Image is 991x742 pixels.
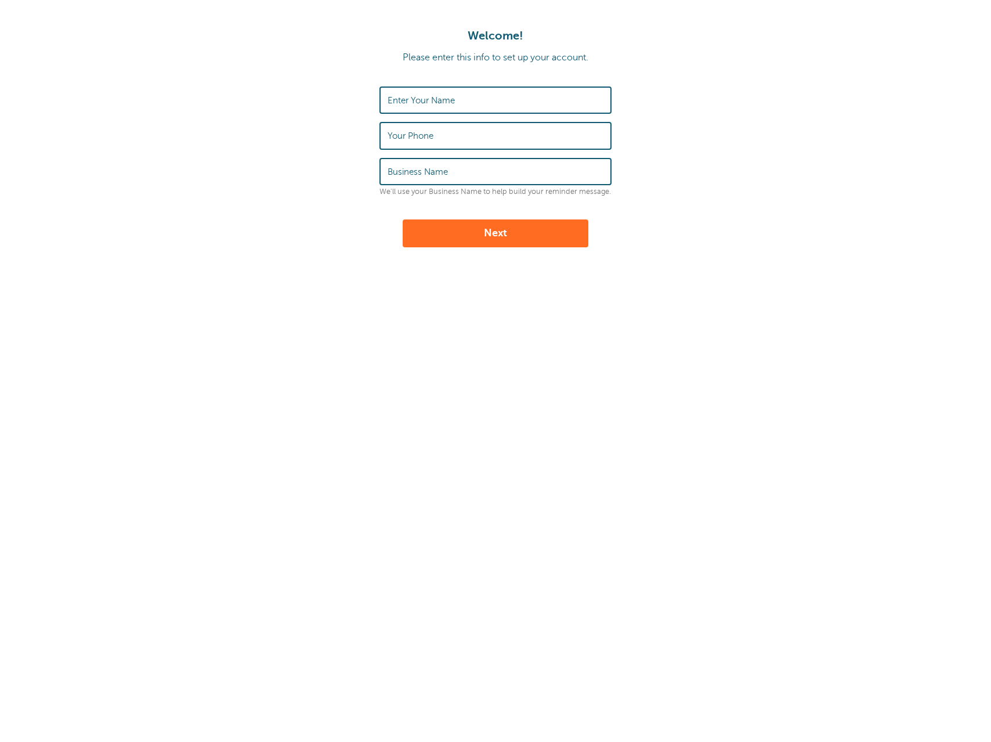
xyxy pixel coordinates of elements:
button: Next [403,219,588,247]
label: Business Name [388,167,448,177]
p: We'll use your Business Name to help build your reminder message. [379,188,612,196]
label: Enter Your Name [388,95,455,106]
label: Your Phone [388,131,433,141]
p: Please enter this info to set up your account. [12,52,979,63]
h1: Welcome! [12,29,979,43]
